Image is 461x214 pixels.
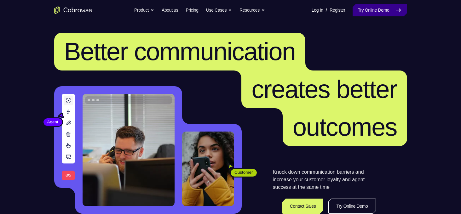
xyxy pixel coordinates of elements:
[312,4,323,16] a: Log In
[282,199,324,214] a: Contact Sales
[186,4,198,16] a: Pricing
[182,132,234,206] img: A customer holding their phone
[353,4,407,16] a: Try Online Demo
[328,199,376,214] a: Try Online Demo
[293,113,397,141] span: outcomes
[239,4,265,16] button: Resources
[326,6,327,14] span: /
[83,94,175,206] img: A customer support agent talking on the phone
[206,4,232,16] button: Use Cases
[64,37,296,65] span: Better communication
[273,168,376,191] p: Knock down communication barriers and increase your customer loyalty and agent success at the sam...
[330,4,345,16] a: Register
[162,4,178,16] a: About us
[134,4,154,16] button: Product
[54,6,92,14] a: Go to the home page
[251,75,397,103] span: creates better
